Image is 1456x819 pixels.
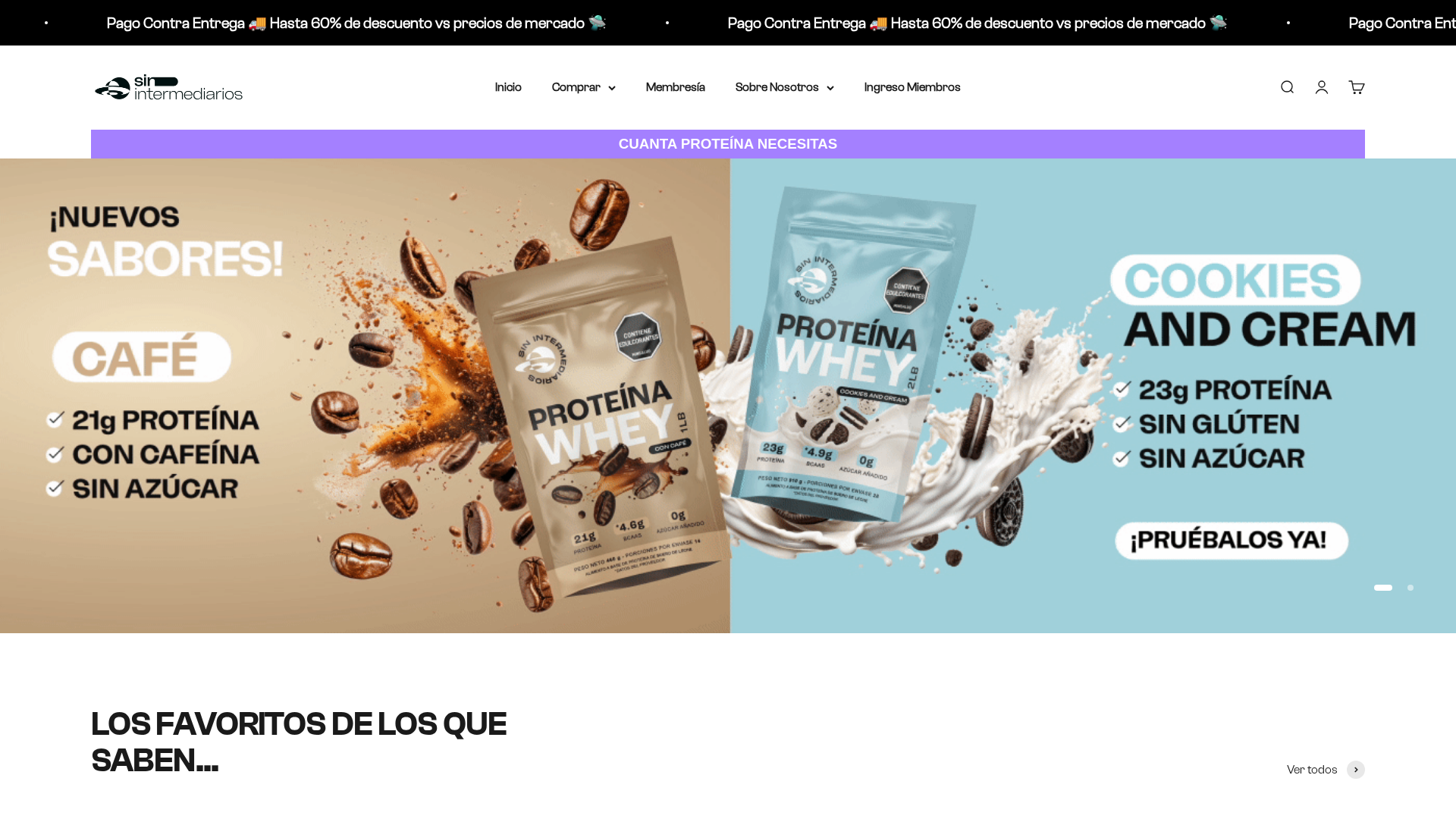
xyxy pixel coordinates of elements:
summary: Sobre Nosotros [736,77,834,97]
a: Ingreso Miembros [864,80,961,93]
strong: CUANTA PROTEÍNA NECESITAS [619,136,838,152]
p: Pago Contra Entrega 🚚 Hasta 60% de descuento vs precios de mercado 🛸 [105,11,605,35]
a: Inicio [495,80,522,93]
split-lines: LOS FAVORITOS DE LOS QUE SABEN... [91,705,507,779]
p: Pago Contra Entrega 🚚 Hasta 60% de descuento vs precios de mercado 🛸 [726,11,1226,35]
a: CUANTA PROTEÍNA NECESITAS [91,130,1365,159]
span: Ver todos [1287,760,1338,780]
summary: Comprar [552,77,616,97]
a: Membresía [646,80,705,93]
a: Ver todos [1287,760,1365,780]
